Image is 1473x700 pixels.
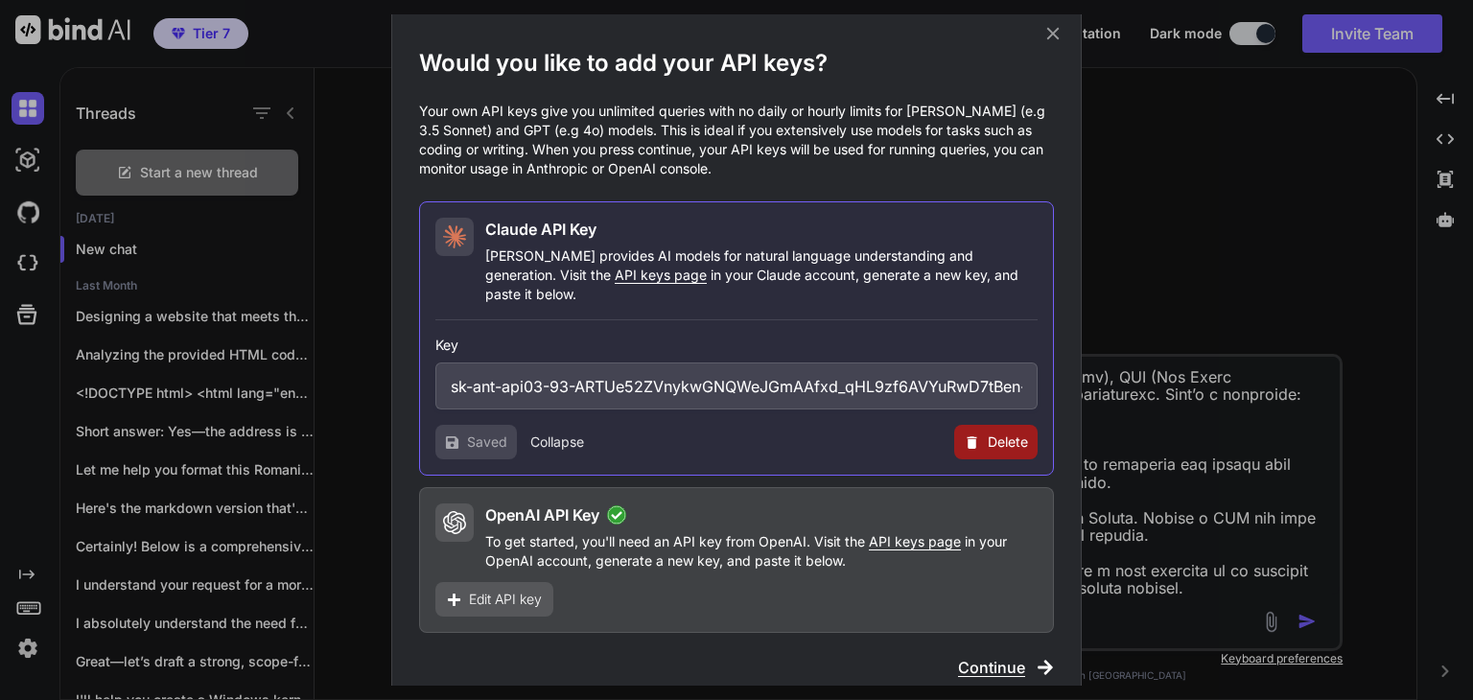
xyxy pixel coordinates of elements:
[988,432,1028,452] span: Delete
[419,48,1054,79] h1: Would you like to add your API keys?
[419,102,1054,178] p: Your own API keys give you unlimited queries with no daily or hourly limits for [PERSON_NAME] (e....
[530,432,584,452] button: Collapse
[958,656,1054,679] button: Continue
[469,590,542,609] span: Edit API key
[485,246,1038,304] p: [PERSON_NAME] provides AI models for natural language understanding and generation. Visit the in ...
[869,533,961,549] span: API keys page
[485,532,1038,571] p: To get started, you'll need an API key from OpenAI. Visit the in your OpenAI account, generate a ...
[435,362,1038,409] input: Enter API Key
[615,267,707,283] span: API keys page
[435,336,1038,355] h3: Key
[958,656,1025,679] span: Continue
[954,425,1038,459] button: Delete
[485,218,596,241] h2: Claude API Key
[467,432,507,452] span: Saved
[485,503,599,526] h2: OpenAI API Key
